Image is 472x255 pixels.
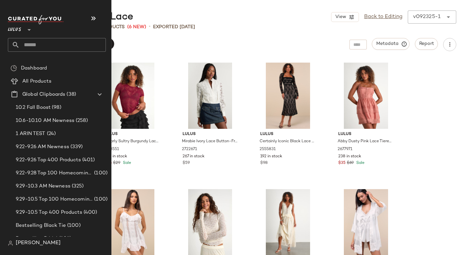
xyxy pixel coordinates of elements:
button: Report [415,38,438,50]
span: 2722671 [182,147,197,152]
span: (100) [93,169,108,177]
span: (100) [66,222,81,229]
span: Bestselling Black Tie [16,222,66,229]
span: $98 [260,160,267,166]
img: 2677971_01_hero_2025-07-29.jpg [333,63,399,129]
span: $35 [338,160,345,166]
span: Lulus [260,131,316,137]
span: Lulus [8,22,21,34]
span: 10.6-10.10 AM Newness [16,117,74,125]
span: 2677971 [338,147,352,152]
span: Report [419,41,434,47]
p: Exported [DATE] [153,24,195,30]
span: $69 [347,160,354,166]
span: [PERSON_NAME] [16,239,61,247]
span: (100) [93,196,108,203]
span: 2713551 [104,147,119,152]
span: 238 in stock [338,154,361,160]
span: (325) [70,183,84,190]
span: Sale [122,161,131,165]
span: 9.29-10.5 Top 100 Homecoming Products [16,196,93,203]
span: 224 in stock [105,154,127,160]
span: 2555831 [260,147,276,152]
span: 9.29-10.3 AM Newness [16,183,70,190]
span: (24) [46,130,56,138]
button: Metadata [372,38,410,50]
span: Lulus [105,131,160,137]
span: (401) [81,156,95,164]
span: 9.22-9.26 AM Newness [16,143,69,151]
span: Bestselling Bridal [16,235,58,243]
span: Metadata [376,41,406,47]
img: 12270141_2555831.jpg [255,63,321,129]
span: 9.22-9.28 Top 100 Homecoming Dresses [16,169,93,177]
img: svg%3e [10,65,17,71]
span: 9.22-9.26 Top 400 Products [16,156,81,164]
span: (6 New) [127,24,146,30]
span: 10.2 Fall Boost [16,104,50,111]
img: svg%3e [8,241,13,246]
button: View [331,12,359,22]
span: 192 in stock [260,154,282,160]
span: 1 ARIN TEST [16,130,46,138]
span: (400) [82,209,97,216]
span: Sale [355,161,364,165]
span: All Products [22,78,51,85]
span: Lulus [183,131,238,137]
span: (258) [74,117,88,125]
span: (98) [50,104,61,111]
a: Back to Editing [364,13,403,21]
span: • [149,23,150,31]
span: (38) [65,91,76,98]
span: $59 [183,160,190,166]
img: cfy_white_logo.C9jOOHJF.svg [8,15,64,24]
img: 2722671_02_front_2025-08-28.jpg [177,63,243,129]
span: View [335,14,346,20]
span: Certainly Iconic Black Lace Midi Dress and Shrug Set [260,139,315,145]
span: $29 [113,160,120,166]
span: (339) [69,143,83,151]
span: 267 in stock [183,154,205,160]
span: Clearly Sultry Burgundy Lace Sheer Short Sleeve Top [104,139,159,145]
span: Mirabie Ivory Lace Button-Front Long Sleeve Bodysuit [182,139,237,145]
span: Dashboard [21,65,47,72]
span: Lulus [338,131,394,137]
span: (101) [58,235,71,243]
span: Global Clipboards [22,91,65,98]
span: 9.29-10.5 Top 400 Products [16,209,82,216]
span: Abby Dusty Pink Lace Tiered Mini Dress [338,139,393,145]
div: v092325-1 [413,13,441,21]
